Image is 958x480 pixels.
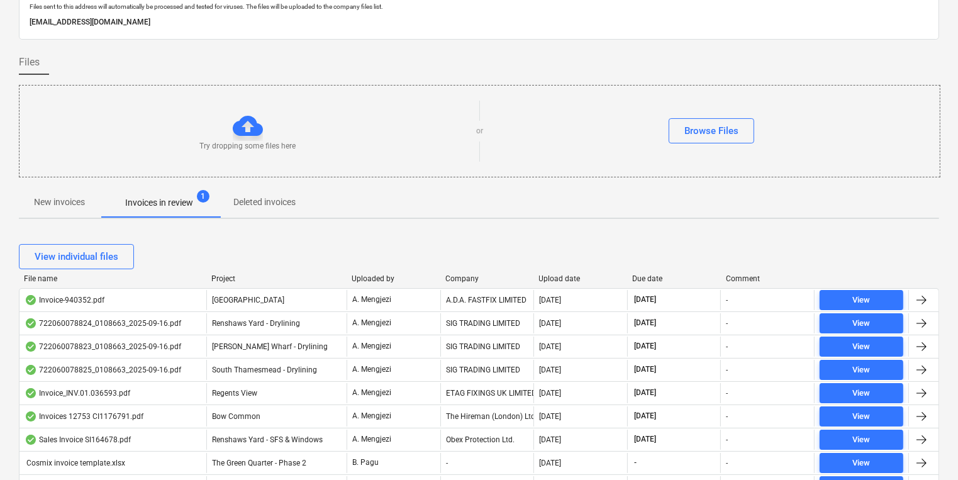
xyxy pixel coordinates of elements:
[125,196,193,209] p: Invoices in review
[820,360,903,380] button: View
[820,313,903,333] button: View
[212,366,317,374] span: South Thamesmead - Drylining
[726,459,728,467] div: -
[25,365,181,375] div: 722060078825_0108663_2025-09-16.pdf
[25,365,37,375] div: OCR finished
[212,296,284,304] span: Camden Goods Yard
[200,141,296,152] p: Try dropping some files here
[440,290,534,310] div: A.D.A. FASTFIX LIMITED
[684,123,738,139] div: Browse Files
[853,410,871,424] div: View
[853,293,871,308] div: View
[440,313,534,333] div: SIG TRADING LIMITED
[233,196,296,209] p: Deleted invoices
[440,453,534,473] div: -
[820,290,903,310] button: View
[352,388,391,398] p: A. Mengjezi
[212,389,257,398] span: Regents View
[197,190,209,203] span: 1
[445,274,529,283] div: Company
[212,412,260,421] span: Bow Common
[820,430,903,450] button: View
[25,295,37,305] div: OCR finished
[19,85,940,177] div: Try dropping some files hereorBrowse Files
[34,196,85,209] p: New invoices
[25,411,37,421] div: OCR finished
[726,366,728,374] div: -
[352,457,379,468] p: B. Pagu
[726,435,728,444] div: -
[539,274,623,283] div: Upload date
[440,383,534,403] div: ETAG FIXINGS UK LIMITED
[539,366,561,374] div: [DATE]
[853,340,871,354] div: View
[539,342,561,351] div: [DATE]
[539,435,561,444] div: [DATE]
[19,244,134,269] button: View individual files
[25,342,181,352] div: 722060078823_0108663_2025-09-16.pdf
[633,457,638,468] span: -
[352,364,391,375] p: A. Mengjezi
[633,341,657,352] span: [DATE]
[539,412,561,421] div: [DATE]
[633,318,657,328] span: [DATE]
[352,341,391,352] p: A. Mengjezi
[820,383,903,403] button: View
[30,16,928,29] p: [EMAIL_ADDRESS][DOMAIN_NAME]
[25,435,37,445] div: OCR finished
[352,434,391,445] p: A. Mengjezi
[25,388,130,398] div: Invoice_INV.01.036593.pdf
[726,319,728,328] div: -
[24,274,201,283] div: File name
[633,364,657,375] span: [DATE]
[352,318,391,328] p: A. Mengjezi
[30,3,928,11] p: Files sent to this address will automatically be processed and tested for viruses. The files will...
[352,294,391,305] p: A. Mengjezi
[25,318,181,328] div: 722060078824_0108663_2025-09-16.pdf
[633,294,657,305] span: [DATE]
[539,389,561,398] div: [DATE]
[633,411,657,421] span: [DATE]
[853,316,871,331] div: View
[25,388,37,398] div: OCR finished
[726,412,728,421] div: -
[25,318,37,328] div: OCR finished
[440,406,534,427] div: The Hireman (London) Ltd.
[212,342,328,351] span: Montgomery's Wharf - Drylining
[476,126,483,137] p: or
[726,342,728,351] div: -
[352,411,391,421] p: A. Mengjezi
[632,274,716,283] div: Due date
[820,453,903,473] button: View
[820,406,903,427] button: View
[539,319,561,328] div: [DATE]
[539,296,561,304] div: [DATE]
[25,411,143,421] div: Invoices 12753 CI1176791.pdf
[25,435,131,445] div: Sales Invoice SI164678.pdf
[211,274,342,283] div: Project
[25,342,37,352] div: OCR finished
[19,55,40,70] span: Files
[895,420,958,480] iframe: Chat Widget
[853,433,871,447] div: View
[853,386,871,401] div: View
[440,430,534,450] div: Obex Protection Ltd.
[352,274,435,283] div: Uploaded by
[633,388,657,398] span: [DATE]
[633,434,657,445] span: [DATE]
[440,360,534,380] div: SIG TRADING LIMITED
[440,337,534,357] div: SIG TRADING LIMITED
[25,459,125,467] div: Cosmix invoice template.xlsx
[726,389,728,398] div: -
[35,248,118,265] div: View individual files
[726,274,810,283] div: Comment
[669,118,754,143] button: Browse Files
[539,459,561,467] div: [DATE]
[853,456,871,471] div: View
[820,337,903,357] button: View
[726,296,728,304] div: -
[212,319,300,328] span: Renshaws Yard - Drylining
[212,435,323,444] span: Renshaws Yard - SFS & Windows
[25,295,104,305] div: Invoice-940352.pdf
